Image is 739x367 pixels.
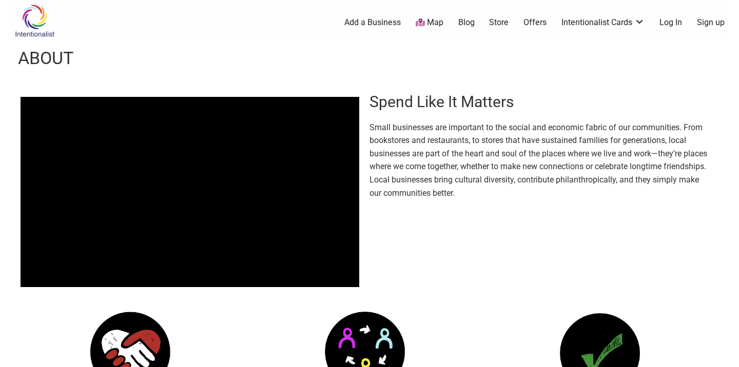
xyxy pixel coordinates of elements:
a: Store [489,17,509,28]
a: Add a Business [344,17,401,28]
a: Offers [523,17,547,28]
a: Intentionalist Cards [561,17,645,28]
img: Intentionalist [10,4,59,37]
h2: Spend Like It Matters [369,91,708,113]
a: Sign up [697,17,725,28]
h1: About [18,46,73,71]
a: Blog [458,17,475,28]
p: Small businesses are important to the social and economic fabric of our communities. From booksto... [369,121,708,200]
a: Map [416,17,443,29]
a: Log In [659,17,682,28]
